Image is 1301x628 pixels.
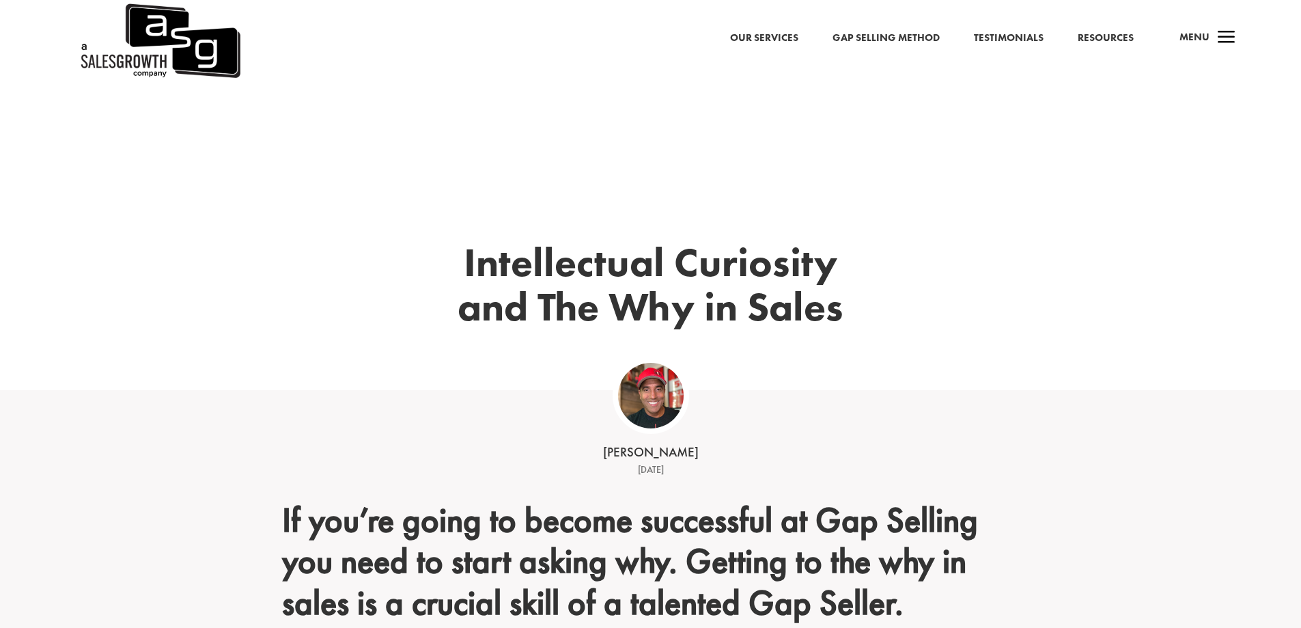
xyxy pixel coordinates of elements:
a: Resources [1078,29,1134,47]
a: Testimonials [974,29,1044,47]
div: [DATE] [439,462,863,478]
div: [PERSON_NAME] [439,443,863,462]
img: ASG Co_alternate lockup (1) [618,363,684,428]
h1: Intellectual Curiosity and The Why in Sales [425,241,876,336]
a: Our Services [730,29,798,47]
span: Menu [1179,30,1209,44]
span: a [1213,25,1240,52]
a: Gap Selling Method [833,29,940,47]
